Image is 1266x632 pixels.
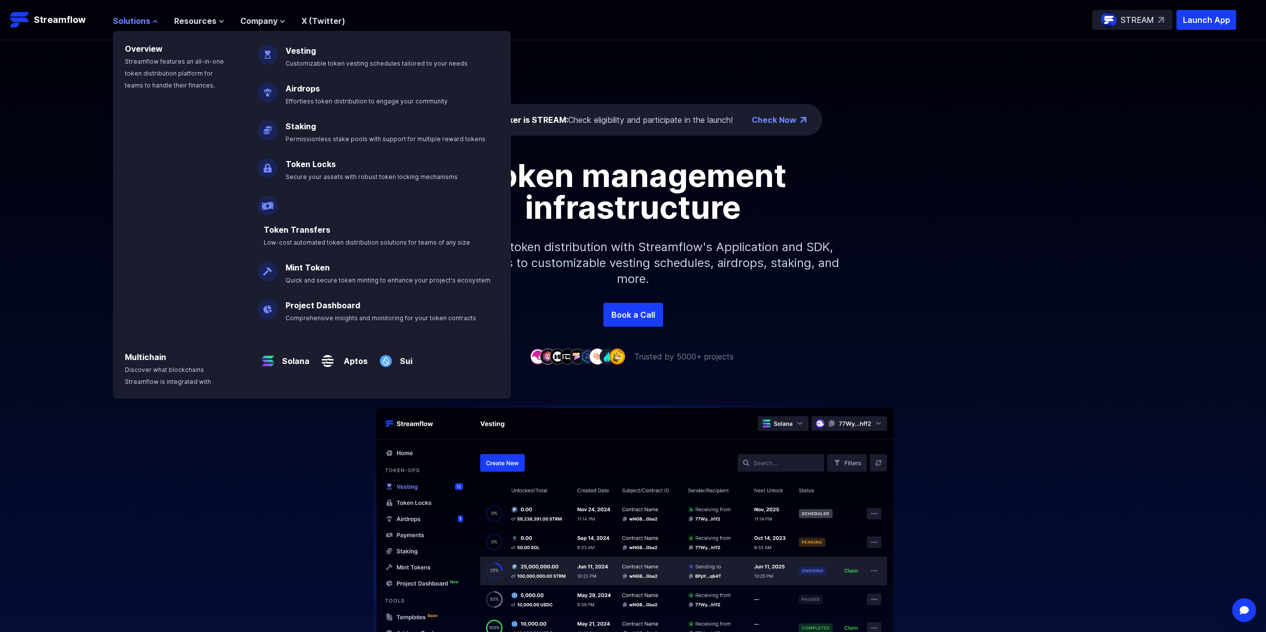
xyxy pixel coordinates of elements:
p: STREAM [1121,14,1154,26]
span: Low-cost automated token distribution solutions for teams of any size [264,239,470,246]
button: Solutions [113,15,158,27]
span: Permissionless stake pools with support for multiple reward tokens [286,135,486,143]
img: Payroll [258,188,278,216]
img: Solana [258,343,278,371]
a: Token Locks [286,159,336,169]
a: Vesting [286,46,316,56]
a: Token Transfers [264,225,330,235]
a: Sui [396,347,412,367]
img: company-6 [580,349,595,364]
img: company-3 [550,349,566,364]
span: Discover what blockchains Streamflow is integrated with [125,366,211,385]
button: Launch App [1176,10,1236,30]
img: Sui [376,343,396,371]
img: Vesting [258,37,278,65]
a: Solana [278,347,309,367]
a: Book a Call [603,303,663,327]
p: Simplify your token distribution with Streamflow's Application and SDK, offering access to custom... [419,223,847,303]
img: company-8 [599,349,615,364]
span: Streamflow features an all-in-one token distribution platform for teams to handle their finances. [125,58,224,89]
span: Solutions [113,15,150,27]
img: company-1 [530,349,546,364]
a: Project Dashboard [286,300,360,310]
span: Company [240,15,278,27]
a: Overview [125,44,163,54]
img: company-7 [589,349,605,364]
a: Aptos [338,347,368,367]
a: Multichain [125,352,166,362]
button: Company [240,15,286,27]
span: Secure your assets with robust token locking mechanisms [286,173,458,181]
span: Resources [174,15,216,27]
img: Streamflow Logo [10,10,30,30]
p: Streamflow [34,13,86,27]
h1: Token management infrastructure [409,160,857,223]
img: company-5 [570,349,585,364]
img: Token Locks [258,150,278,178]
a: Check Now [752,114,796,126]
img: company-2 [540,349,556,364]
p: Trusted by 5000+ projects [634,351,734,362]
img: Mint Token [258,254,278,281]
img: Airdrops [258,75,278,102]
span: Effortless token distribution to engage your community [286,97,448,105]
a: X (Twitter) [301,16,345,26]
span: The ticker is STREAM: [480,115,568,125]
img: Project Dashboard [258,291,278,319]
div: Open Intercom Messenger [1232,598,1256,622]
a: Staking [286,121,316,131]
img: top-right-arrow.png [800,117,806,123]
img: company-4 [560,349,576,364]
img: top-right-arrow.svg [1158,17,1164,23]
img: company-9 [609,349,625,364]
img: Staking [258,112,278,140]
span: Customizable token vesting schedules tailored to your needs [286,60,468,67]
img: streamflow-logo-circle.png [1101,12,1117,28]
button: Resources [174,15,224,27]
div: Check eligibility and participate in the launch! [480,114,733,126]
a: Streamflow [10,10,103,30]
span: Comprehensive insights and monitoring for your token contracts [286,314,476,322]
a: Airdrops [286,84,320,93]
img: Aptos [317,343,338,371]
a: STREAM [1092,10,1172,30]
span: Quick and secure token minting to enhance your project's ecosystem [286,276,490,284]
a: Mint Token [286,263,330,272]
